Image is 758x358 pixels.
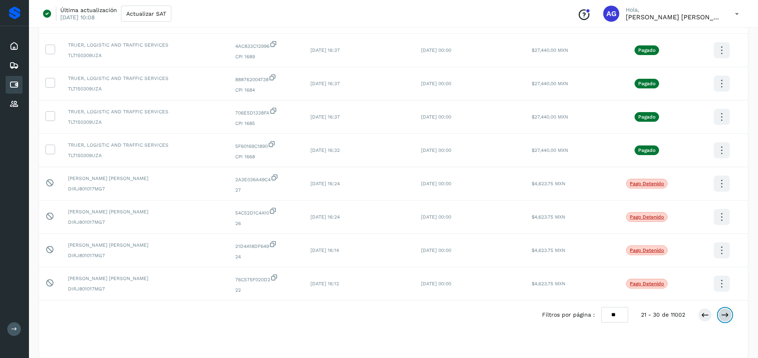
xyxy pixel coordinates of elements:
div: Inicio [6,37,23,55]
span: [DATE] 00:00 [421,81,451,86]
span: 4AC833C12996 [235,40,298,50]
span: [DATE] 00:00 [421,248,451,253]
span: [PERSON_NAME] [PERSON_NAME] [68,175,222,182]
span: [PERSON_NAME] [PERSON_NAME] [68,241,222,249]
span: [DATE] 00:00 [421,181,451,186]
span: DIRJ801017MG7 [68,285,222,293]
span: [DATE] 00:00 [421,281,451,286]
span: $27,440.00 MXN [532,81,568,86]
span: [DATE] 16:32 [310,147,340,153]
span: $27,440.00 MXN [532,47,568,53]
div: Cuentas por pagar [6,76,23,94]
p: Pagado [638,47,655,53]
button: Actualizar SAT [121,6,171,22]
span: Actualizar SAT [126,11,166,16]
span: [DATE] 00:00 [421,214,451,220]
span: [PERSON_NAME] [PERSON_NAME] [68,275,222,282]
span: TLT150309UZA [68,52,222,59]
span: 27 [235,186,298,194]
p: Pago detenido [630,214,664,220]
span: DIRJ801017MG7 [68,219,222,226]
span: $4,623.75 MXN [532,281,565,286]
p: Pago detenido [630,181,664,186]
div: Proveedores [6,95,23,113]
span: [DATE] 16:12 [310,281,339,286]
span: TLT150309UZA [68,119,222,126]
span: 706E5D1338FA [235,107,298,117]
p: Pago detenido [630,281,664,286]
span: [DATE] 16:24 [310,214,340,220]
span: $27,440.00 MXN [532,114,568,120]
span: TLT150309UZA [68,85,222,92]
span: TRUER, LOGISTIC AND TRAFFIC SERVICES [68,41,222,49]
span: 76C575F020D2 [235,274,298,283]
span: 21D4A18DF649 [235,240,298,250]
span: CPI 1684 [235,86,298,94]
span: 2A3E036A49C4 [235,174,298,183]
span: $4,623.75 MXN [532,181,565,186]
span: DIRJ801017MG7 [68,185,222,192]
span: 26 [235,220,298,227]
span: 5F60169C1890 [235,140,298,150]
span: 24 [235,253,298,260]
span: [DATE] 00:00 [421,147,451,153]
p: Pagado [638,147,655,153]
span: DIRJ801017MG7 [68,252,222,259]
span: [DATE] 16:37 [310,81,340,86]
span: [DATE] 16:37 [310,47,340,53]
span: $4,623.75 MXN [532,214,565,220]
span: Filtros por página : [542,311,595,319]
span: CPI 1685 [235,120,298,127]
span: [DATE] 00:00 [421,114,451,120]
p: Hola, [626,6,722,13]
span: CPI 1668 [235,153,298,160]
span: TRUER, LOGISTIC AND TRAFFIC SERVICES [68,141,222,149]
span: TLT150309UZA [68,152,222,159]
span: 888762004738 [235,74,298,83]
span: TRUER, LOGISTIC AND TRAFFIC SERVICES [68,75,222,82]
span: CPI 1689 [235,53,298,60]
span: TRUER, LOGISTIC AND TRAFFIC SERVICES [68,108,222,115]
span: [DATE] 00:00 [421,47,451,53]
span: $4,623.75 MXN [532,248,565,253]
p: Última actualización [60,6,117,14]
p: [DATE] 10:08 [60,14,95,21]
span: 22 [235,286,298,294]
div: Embarques [6,57,23,74]
span: [DATE] 16:37 [310,114,340,120]
p: Abigail Gonzalez Leon [626,13,722,21]
span: [PERSON_NAME] [PERSON_NAME] [68,208,222,215]
span: $27,440.00 MXN [532,147,568,153]
span: [DATE] 16:24 [310,181,340,186]
span: [DATE] 16:14 [310,248,339,253]
p: Pagado [638,81,655,86]
p: Pagado [638,114,655,120]
span: 54C52D1C4A10 [235,207,298,217]
span: 21 - 30 de 11002 [641,311,685,319]
p: Pago detenido [630,248,664,253]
